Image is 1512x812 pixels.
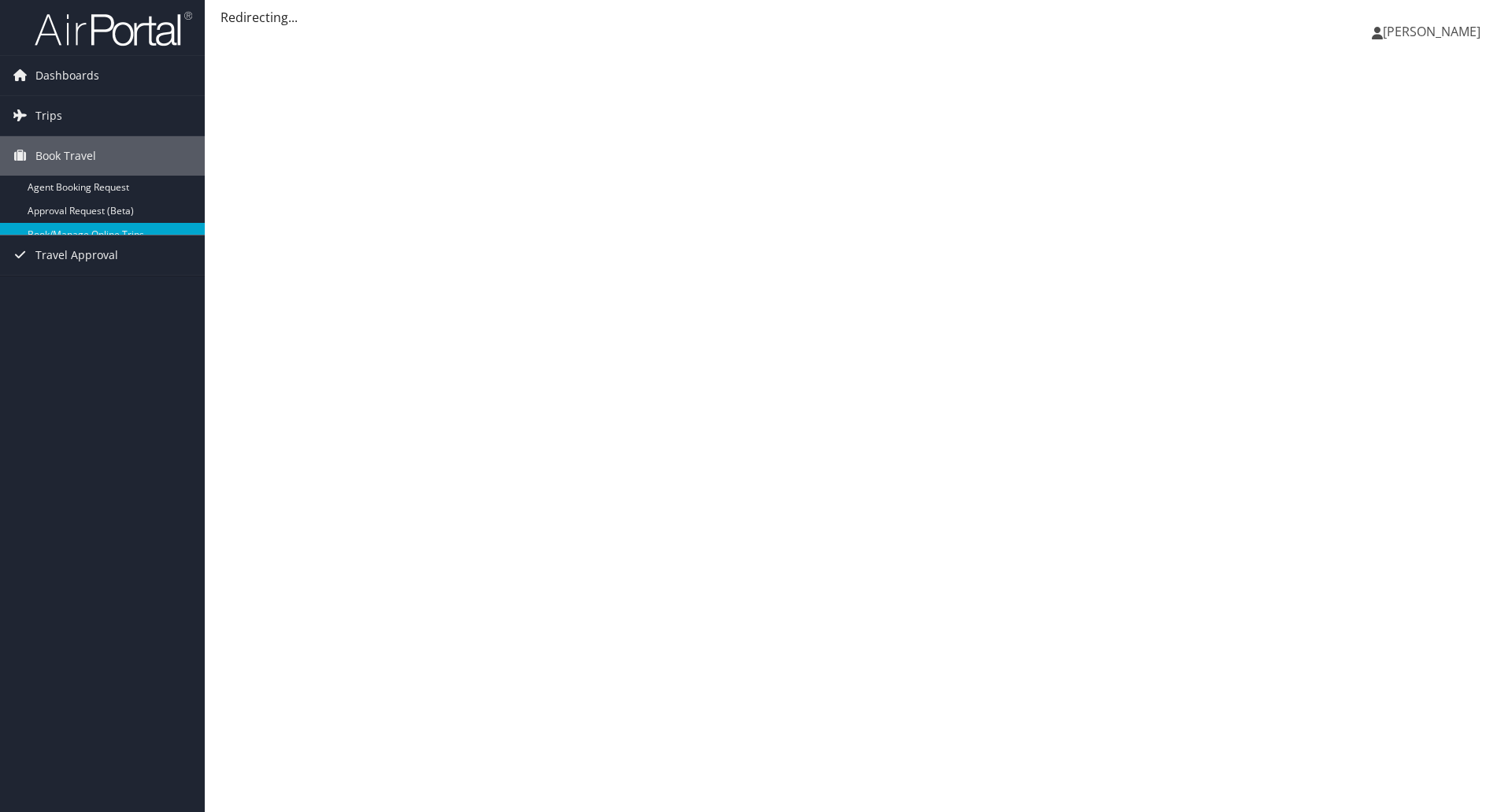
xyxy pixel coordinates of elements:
[220,8,1496,27] div: Redirecting...
[35,10,192,47] img: airportal-logo.png
[35,235,118,275] span: Travel Approval
[35,56,99,95] span: Dashboards
[1383,23,1480,40] span: [PERSON_NAME]
[1372,8,1496,55] a: [PERSON_NAME]
[35,96,62,135] span: Trips
[35,136,96,176] span: Book Travel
